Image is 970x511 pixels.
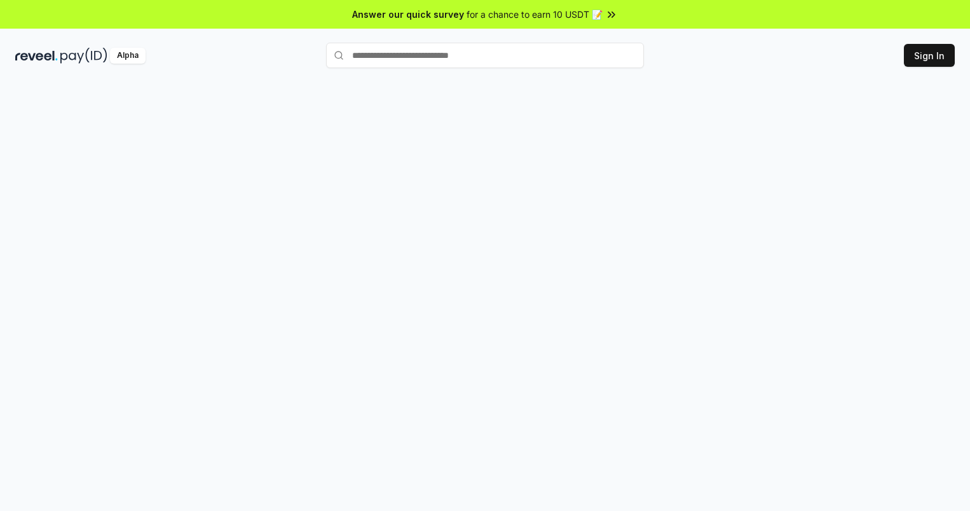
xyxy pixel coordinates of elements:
div: Alpha [110,48,146,64]
button: Sign In [904,44,955,67]
span: for a chance to earn 10 USDT 📝 [467,8,603,21]
img: pay_id [60,48,107,64]
span: Answer our quick survey [352,8,464,21]
img: reveel_dark [15,48,58,64]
